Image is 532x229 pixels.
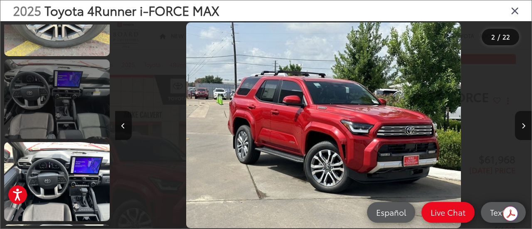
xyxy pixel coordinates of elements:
[115,22,532,229] div: 2025 Toyota 4Runner i-FORCE MAX Limited i-FORCE MAX 1
[421,202,475,223] a: Live Chat
[491,32,495,41] span: 2
[115,111,132,140] button: Previous image
[186,22,461,229] img: 2025 Toyota 4Runner i-FORCE MAX Limited i-FORCE MAX
[502,32,510,41] span: 22
[515,111,532,140] button: Next image
[426,207,470,217] span: Live Chat
[497,34,501,40] span: /
[372,207,410,217] span: Español
[3,141,111,222] img: 2025 Toyota 4Runner i-FORCE MAX Limited i-FORCE MAX
[13,1,41,19] span: 2025
[481,202,526,223] a: Text Us
[367,202,415,223] a: Español
[486,207,521,217] span: Text Us
[511,5,519,16] i: Close gallery
[44,1,219,19] span: Toyota 4Runner i-FORCE MAX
